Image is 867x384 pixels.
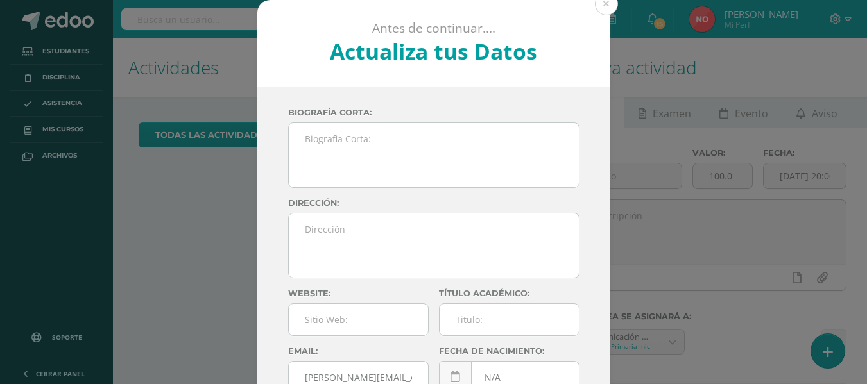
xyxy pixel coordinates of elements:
[288,108,579,117] label: Biografía corta:
[288,198,579,208] label: Dirección:
[288,346,429,356] label: Email:
[440,304,579,335] input: Titulo:
[439,346,579,356] label: Fecha de nacimiento:
[439,288,579,298] label: Título académico:
[288,288,429,298] label: Website:
[291,37,576,66] h2: Actualiza tus Datos
[289,304,428,335] input: Sitio Web:
[291,21,576,37] p: Antes de continuar....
